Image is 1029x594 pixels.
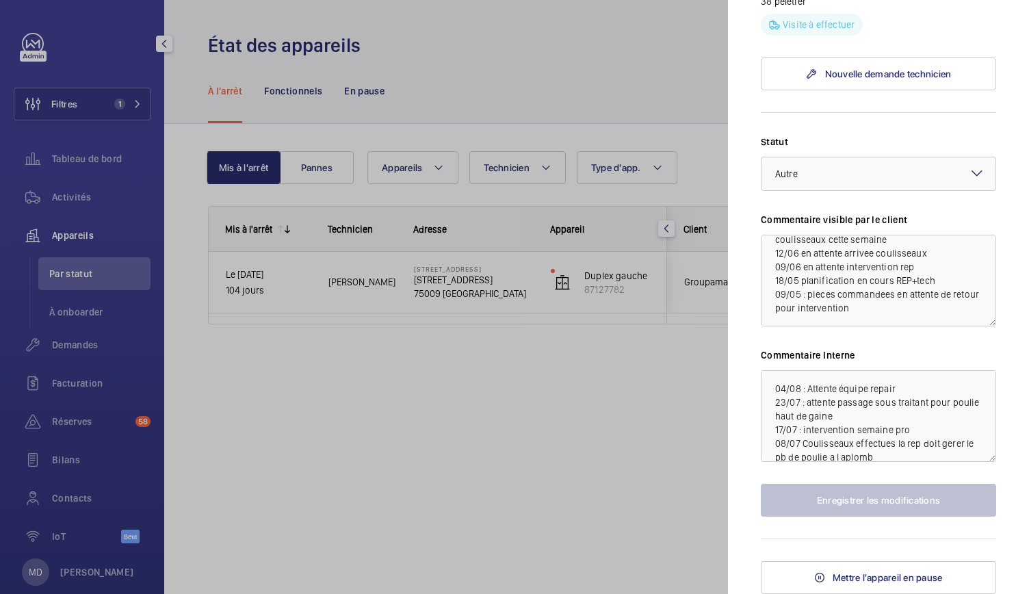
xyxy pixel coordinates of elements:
[761,561,996,594] button: Mettre l'appareil en pause
[761,135,996,148] label: Statut
[761,213,996,227] label: Commentaire visible par le client
[761,57,996,90] a: Nouvelle demande technicien
[761,348,996,362] label: Commentaire Interne
[783,18,855,31] p: Visite à effectuer
[833,572,943,583] span: Mettre l'appareil en pause
[775,168,798,179] span: Autre
[761,484,996,517] button: Enregistrer les modifications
